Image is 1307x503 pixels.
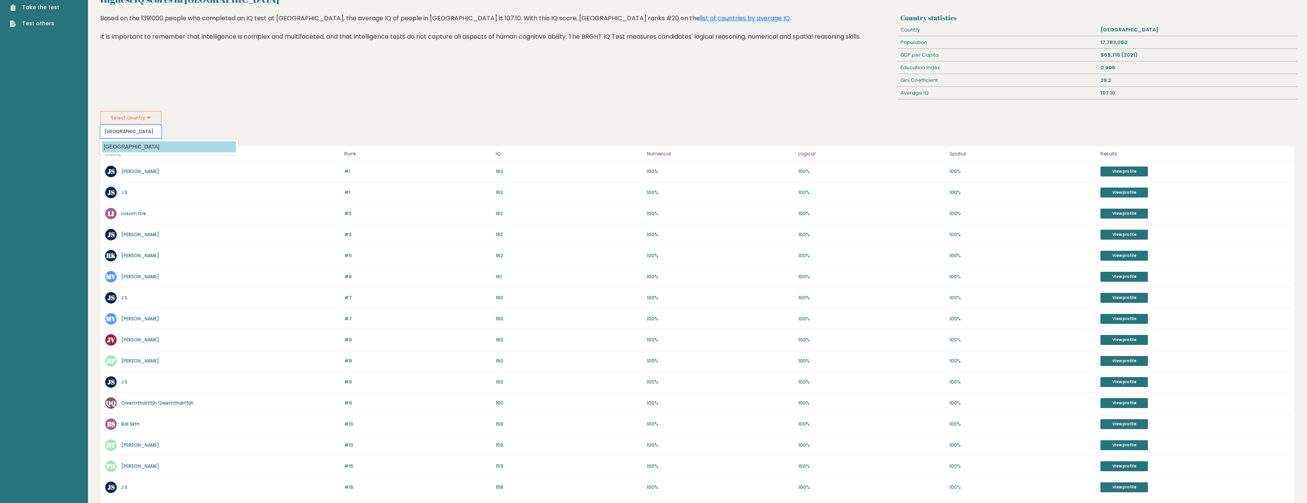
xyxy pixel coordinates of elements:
[647,442,793,449] p: 100%
[344,149,491,158] p: Rank
[647,294,793,301] p: 100%
[121,273,159,280] a: [PERSON_NAME]
[10,20,59,28] a: Test others
[798,336,945,343] p: 100%
[344,336,491,343] p: #9
[1100,440,1148,450] a: View profile
[496,358,642,364] p: 160
[496,421,642,428] p: 159
[1100,188,1148,198] a: View profile
[496,273,642,280] p: 161
[344,210,491,217] p: #3
[897,24,1097,36] div: Country
[107,293,115,302] text: JS
[344,231,491,238] p: #3
[121,252,159,259] a: [PERSON_NAME]
[1098,24,1298,36] div: [GEOGRAPHIC_DATA]
[344,168,491,175] p: #1
[647,358,793,364] p: 100%
[107,377,115,386] text: JS
[949,149,1096,158] p: Spatial
[949,442,1096,449] p: 100%
[106,462,116,470] text: PH
[106,356,116,365] text: HP
[798,189,945,196] p: 100%
[1100,461,1148,471] a: View profile
[647,400,793,407] p: 100%
[1100,167,1148,176] a: View profile
[344,189,491,196] p: #1
[647,189,793,196] p: 100%
[647,168,793,175] p: 100%
[100,14,895,53] div: Based on the 1391000 people who completed an IQ test at [GEOGRAPHIC_DATA], the average IQ of peop...
[496,484,642,491] p: 158
[900,14,1295,22] h3: Country statistics
[107,483,115,492] text: JS
[1100,149,1290,158] p: Results
[121,294,127,301] a: J S
[121,358,159,364] a: [PERSON_NAME]
[121,421,140,427] a: Bdl Skfn
[10,3,59,11] a: Take the test
[897,87,1097,99] div: Average IQ
[344,400,491,407] p: #9
[1098,87,1298,99] div: 107.10
[1100,314,1148,324] a: View profile
[496,149,642,158] p: IQ
[647,252,793,259] p: 100%
[897,74,1097,87] div: Gini Coefficient
[700,14,790,23] a: list of countries by average IQ
[1100,293,1148,303] a: View profile
[647,273,793,280] p: 100%
[949,273,1096,280] p: 100%
[798,379,945,385] p: 100%
[798,463,945,470] p: 100%
[949,315,1096,322] p: 100%
[949,168,1096,175] p: 100%
[108,209,114,218] text: LI
[121,484,127,490] a: J S
[102,141,236,152] option: [GEOGRAPHIC_DATA]
[100,125,161,138] input: Select your country
[344,463,491,470] p: #15
[496,379,642,385] p: 160
[1098,49,1298,61] div: $69,715 (2021)
[344,358,491,364] p: #9
[106,441,116,449] text: DT
[1100,377,1148,387] a: View profile
[496,252,642,259] p: 162
[100,111,161,125] button: Select country
[897,36,1097,49] div: Population
[647,463,793,470] p: 100%
[798,149,945,158] p: Logical
[798,358,945,364] p: 100%
[107,230,115,239] text: JS
[121,463,159,469] a: [PERSON_NAME]
[121,442,159,448] a: [PERSON_NAME]
[1100,419,1148,429] a: View profile
[121,315,159,322] a: [PERSON_NAME]
[949,189,1096,196] p: 100%
[496,463,642,470] p: 159
[107,420,115,428] text: BS
[949,231,1096,238] p: 100%
[1100,209,1148,219] a: View profile
[949,379,1096,385] p: 100%
[106,314,116,323] text: MV
[897,62,1097,74] div: Education Index
[1100,482,1148,492] a: View profile
[798,294,945,301] p: 100%
[121,189,127,196] a: J S
[344,442,491,449] p: #13
[949,336,1096,343] p: 100%
[496,189,642,196] p: 163
[798,231,945,238] p: 100%
[121,210,146,217] a: Losom Itre
[798,168,945,175] p: 100%
[798,273,945,280] p: 100%
[121,400,194,406] a: Qwertrthdrt5jh Qwertrthdrt5jh
[344,252,491,259] p: #5
[897,49,1097,61] div: GDP per Capita
[1100,335,1148,345] a: View profile
[344,379,491,385] p: #9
